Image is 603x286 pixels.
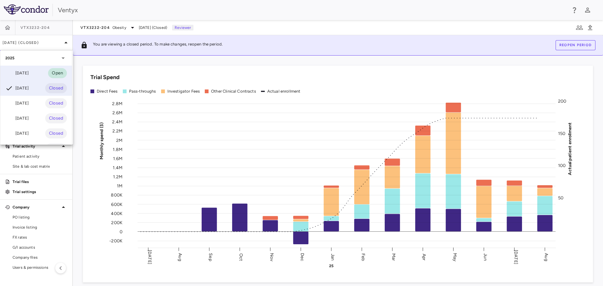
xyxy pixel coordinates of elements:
span: Closed [45,130,67,137]
span: Closed [45,85,67,92]
div: [DATE] [5,69,29,77]
div: [DATE] [5,100,29,107]
div: [DATE] [5,130,29,137]
p: 2025 [5,55,15,61]
div: 2025 [0,51,72,66]
span: Closed [45,100,67,107]
div: [DATE] [5,84,29,92]
span: Open [48,70,67,77]
span: Closed [45,115,67,122]
div: [DATE] [5,115,29,122]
